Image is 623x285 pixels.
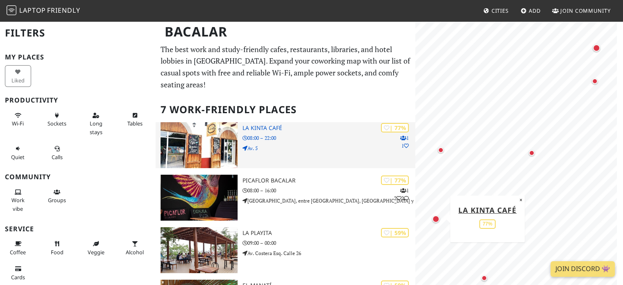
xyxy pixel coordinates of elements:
img: La Playita [161,227,237,273]
a: Picaflor Bacalar | 77% 122 Picaflor Bacalar 08:00 – 16:00 [GEOGRAPHIC_DATA], entre [GEOGRAPHIC_DA... [156,175,415,221]
p: [GEOGRAPHIC_DATA], entre [GEOGRAPHIC_DATA], [GEOGRAPHIC_DATA] y [242,197,416,205]
p: The best work and study-friendly cafes, restaurants, libraries, and hotel lobbies in [GEOGRAPHIC_... [161,43,410,91]
p: Av. 5 [242,144,416,152]
span: Alcohol [126,249,144,256]
button: Groups [44,185,70,207]
img: LaptopFriendly [7,5,16,15]
h3: Community [5,173,151,181]
h3: La Kinta Café [242,125,416,132]
span: Stable Wi-Fi [12,120,24,127]
p: Av. Costera Esq. Calle 26 [242,249,416,257]
button: Sockets [44,109,70,130]
span: Friendly [47,6,80,15]
p: 1 1 [400,134,409,150]
div: | 77% [381,176,409,185]
button: Alcohol [122,237,148,259]
div: Map marker [590,76,600,86]
a: La Kinta Café | 77% 11 La Kinta Café 08:00 – 22:00 Av. 5 [156,122,415,168]
div: | 59% [381,228,409,237]
div: Map marker [479,273,489,283]
div: Map marker [430,214,441,224]
h2: 7 Work-Friendly Places [161,97,410,122]
span: Cities [492,7,509,14]
span: Credit cards [11,274,25,281]
img: Picaflor Bacalar [161,175,237,221]
h3: Productivity [5,96,151,104]
div: | 77% [381,123,409,132]
span: Join Community [560,7,611,14]
p: 08:00 – 22:00 [242,134,416,142]
span: Long stays [90,120,102,135]
button: Coffee [5,237,31,259]
a: Cities [480,3,512,18]
span: Laptop [19,6,46,15]
p: 09:00 – 00:00 [242,239,416,247]
a: LaptopFriendly LaptopFriendly [7,4,80,18]
span: Group tables [48,196,66,204]
button: Veggie [83,237,109,259]
button: Food [44,237,70,259]
p: 1 2 2 [394,187,409,202]
span: Quiet [11,153,25,161]
div: Map marker [527,148,537,158]
span: Veggie [88,249,104,256]
a: La Playita | 59% La Playita 09:00 – 00:00 Av. Costera Esq. Calle 26 [156,227,415,273]
span: Video/audio calls [52,153,63,161]
button: Close popup [517,195,525,204]
div: 77% [479,219,496,229]
span: Power sockets [48,120,66,127]
div: Map marker [436,145,446,155]
button: Calls [44,142,70,164]
button: Work vibe [5,185,31,215]
button: Wi-Fi [5,109,31,130]
h3: My Places [5,53,151,61]
h3: Picaflor Bacalar [242,177,416,184]
a: Join Community [549,3,614,18]
span: Coffee [10,249,26,256]
button: Long stays [83,109,109,139]
h3: Service [5,225,151,233]
h3: La Playita [242,230,416,237]
span: Work-friendly tables [127,120,143,127]
button: Cards [5,262,31,284]
span: Add [529,7,541,14]
img: La Kinta Café [161,122,237,168]
h2: Filters [5,21,151,46]
div: Map marker [591,43,602,53]
p: 08:00 – 16:00 [242,187,416,194]
span: People working [11,196,25,212]
h1: Bacalar [158,21,414,43]
a: La Kinta Café [458,205,517,214]
button: Quiet [5,142,31,164]
span: Food [51,249,63,256]
button: Tables [122,109,148,130]
a: Add [517,3,544,18]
